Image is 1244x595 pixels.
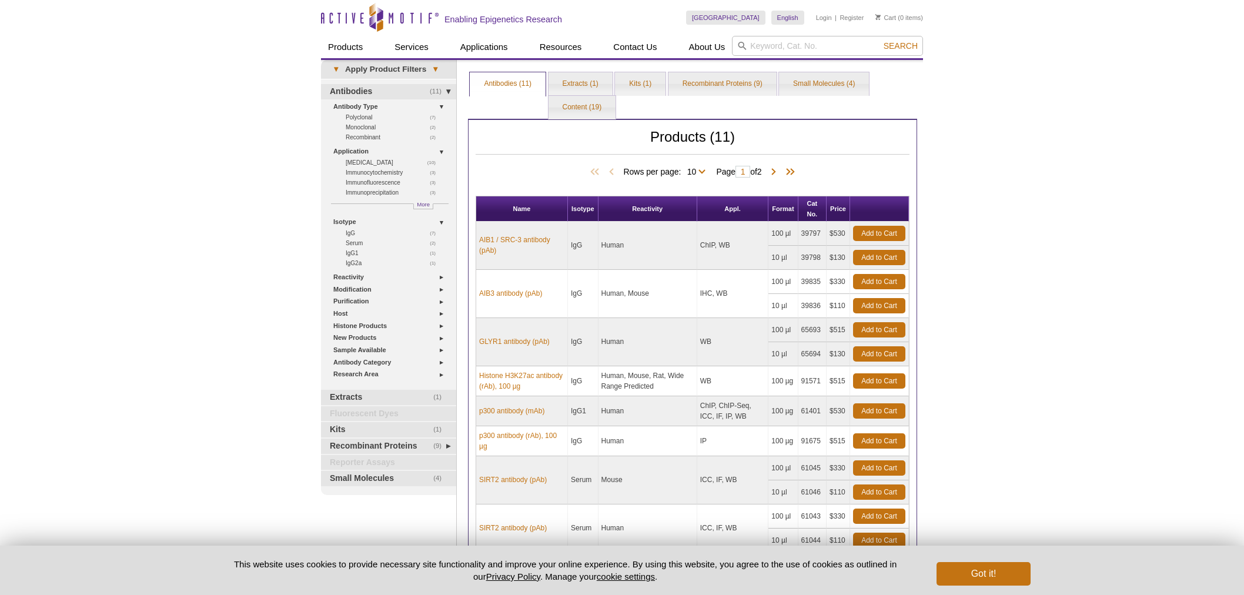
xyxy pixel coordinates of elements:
a: (1)Extracts [321,390,456,405]
a: Research Area [333,368,449,380]
td: $110 [827,294,850,318]
td: 100 µl [768,270,798,294]
td: IgG [568,426,598,456]
a: Recombinant Proteins (9) [668,72,777,96]
a: AIB3 antibody (pAb) [479,288,542,299]
span: ▾ [327,64,345,75]
a: p300 antibody (rAb), 100 µg [479,430,564,452]
a: Antibody Type [333,101,449,113]
td: IgG [568,270,598,318]
a: Histone Products [333,320,449,332]
a: Add to Cart [853,226,905,241]
td: $515 [827,366,850,396]
td: Human, Mouse [598,270,697,318]
a: Application [333,145,449,158]
td: 10 µl [768,480,798,504]
a: English [771,11,804,25]
span: First Page [588,166,606,178]
p: This website uses cookies to provide necessary site functionality and improve your online experie... [213,558,917,583]
a: Add to Cart [853,373,905,389]
td: 61046 [798,480,827,504]
a: Resources [533,36,589,58]
a: Modification [333,283,449,296]
a: Reactivity [333,271,449,283]
td: 39797 [798,222,827,246]
a: Products [321,36,370,58]
td: $530 [827,222,850,246]
span: (9) [433,439,448,454]
td: 39836 [798,294,827,318]
a: Add to Cart [853,533,905,548]
td: $110 [827,480,850,504]
li: (0 items) [875,11,923,25]
span: Last Page [780,166,797,178]
span: (1) [430,258,442,268]
td: ICC, IF, WB [697,456,769,504]
a: New Products [333,332,449,344]
td: $530 [827,396,850,426]
span: (11) [430,84,448,99]
td: Human [598,396,697,426]
a: (2)Monoclonal [346,122,442,132]
a: Add to Cart [853,403,905,419]
span: 2 [757,167,762,176]
a: SIRT2 antibody (pAb) [479,474,547,485]
th: Name [476,196,568,222]
img: Your Cart [875,14,881,20]
a: Services [387,36,436,58]
td: $110 [827,529,850,553]
a: Kits (1) [615,72,666,96]
a: Add to Cart [853,250,905,265]
th: Cat No. [798,196,827,222]
a: Add to Cart [853,433,905,449]
span: (1) [433,422,448,437]
a: Purification [333,295,449,307]
td: $515 [827,426,850,456]
td: IgG [568,222,598,270]
a: More [413,203,433,209]
th: Appl. [697,196,769,222]
th: Format [768,196,798,222]
a: Antibody Category [333,356,449,369]
td: Human, Mouse, Rat, Wide Range Predicted [598,366,697,396]
span: (2) [430,122,442,132]
a: Cart [875,14,896,22]
a: Add to Cart [853,509,905,524]
td: 100 µg [768,396,798,426]
span: (1) [430,248,442,258]
td: 100 µl [768,222,798,246]
a: (2)Recombinant [346,132,442,142]
td: ChIP, ChIP-Seq, ICC, IF, IP, WB [697,396,769,426]
td: Mouse [598,456,697,504]
a: Add to Cart [853,460,905,476]
td: 61043 [798,504,827,529]
button: Search [880,41,921,51]
td: $130 [827,342,850,366]
td: 100 µl [768,504,798,529]
td: $330 [827,504,850,529]
a: Privacy Policy [486,571,540,581]
a: Reporter Assays [321,455,456,470]
a: Extracts (1) [549,72,613,96]
a: (4)Small Molecules [321,471,456,486]
span: (2) [430,132,442,142]
td: IHC, WB [697,270,769,318]
td: $130 [827,246,850,270]
td: 91571 [798,366,827,396]
td: 65693 [798,318,827,342]
button: cookie settings [597,571,655,581]
a: (3)Immunocytochemistry [346,168,442,178]
td: 100 µl [768,318,798,342]
a: (7)IgG [346,228,442,238]
td: Serum [568,504,598,553]
a: SIRT2 antibody (pAb) [479,523,547,533]
a: Add to Cart [853,274,905,289]
a: Small Molecules (4) [779,72,869,96]
h2: Products (11) [476,132,909,155]
h2: Enabling Epigenetics Research [444,14,562,25]
span: (7) [430,228,442,238]
span: (3) [430,168,442,178]
a: Add to Cart [853,346,905,362]
span: (3) [430,178,442,188]
a: (10)[MEDICAL_DATA] [346,158,442,168]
